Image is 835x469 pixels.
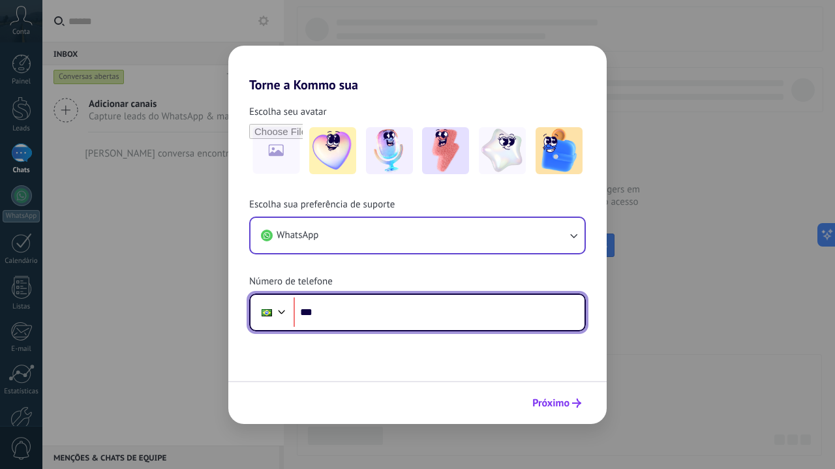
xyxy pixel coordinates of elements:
[526,392,587,414] button: Próximo
[249,106,327,119] span: Escolha seu avatar
[536,127,583,174] img: -5.jpeg
[250,218,584,253] button: WhatsApp
[422,127,469,174] img: -3.jpeg
[532,399,569,408] span: Próximo
[228,46,607,93] h2: Torne a Kommo sua
[277,229,318,242] span: WhatsApp
[249,275,333,288] span: Número de telefone
[254,299,279,326] div: Brazil: + 55
[249,198,395,211] span: Escolha sua preferência de suporte
[366,127,413,174] img: -2.jpeg
[479,127,526,174] img: -4.jpeg
[309,127,356,174] img: -1.jpeg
